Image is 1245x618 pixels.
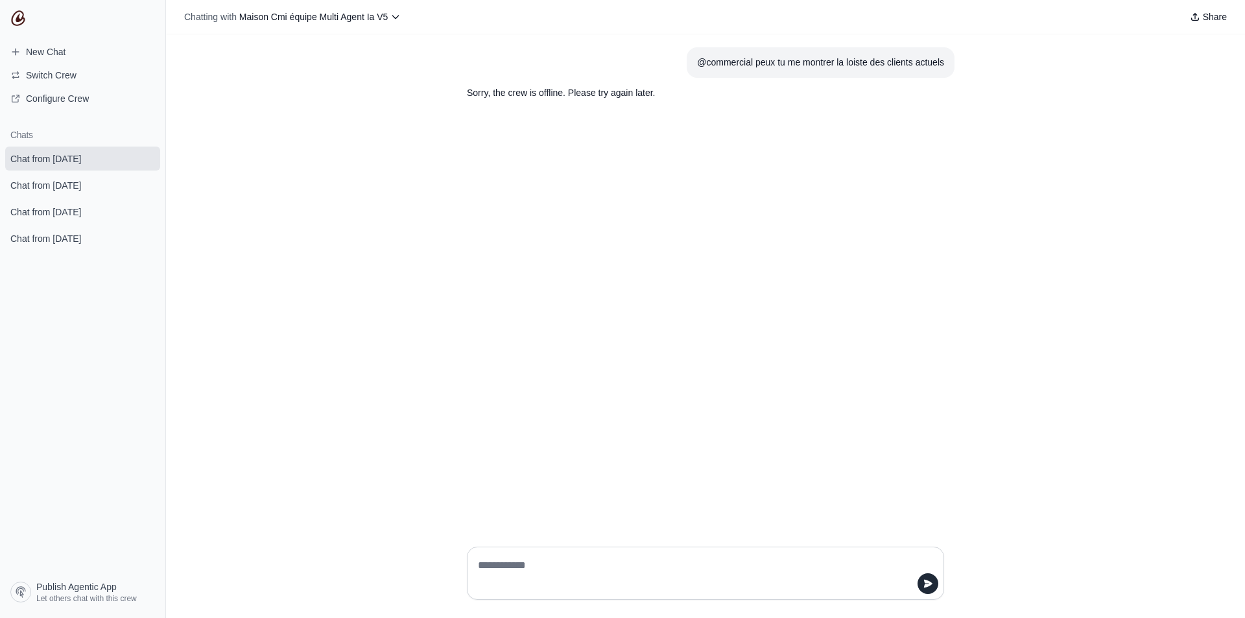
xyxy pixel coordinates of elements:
[456,78,892,108] section: Response
[5,226,160,250] a: Chat from [DATE]
[467,86,882,101] p: Sorry, the crew is offline. Please try again later.
[239,12,388,22] span: Maison Cmi équipe Multi Agent Ia V5
[10,206,81,219] span: Chat from [DATE]
[179,8,406,26] button: Chatting with Maison Cmi équipe Multi Agent Ia V5
[5,65,160,86] button: Switch Crew
[5,576,160,608] a: Publish Agentic App Let others chat with this crew
[1185,8,1232,26] button: Share
[5,173,160,197] a: Chat from [DATE]
[10,10,26,26] img: CrewAI Logo
[10,232,81,245] span: Chat from [DATE]
[26,92,89,105] span: Configure Crew
[1203,10,1227,23] span: Share
[26,45,65,58] span: New Chat
[36,593,137,604] span: Let others chat with this crew
[5,147,160,171] a: Chat from [DATE]
[5,42,160,62] a: New Chat
[26,69,77,82] span: Switch Crew
[5,200,160,224] a: Chat from [DATE]
[687,47,954,78] section: User message
[10,179,81,192] span: Chat from [DATE]
[5,88,160,109] a: Configure Crew
[697,55,944,70] div: @commercial peux tu me montrer la loiste des clients actuels
[36,580,117,593] span: Publish Agentic App
[10,152,81,165] span: Chat from [DATE]
[184,10,237,23] span: Chatting with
